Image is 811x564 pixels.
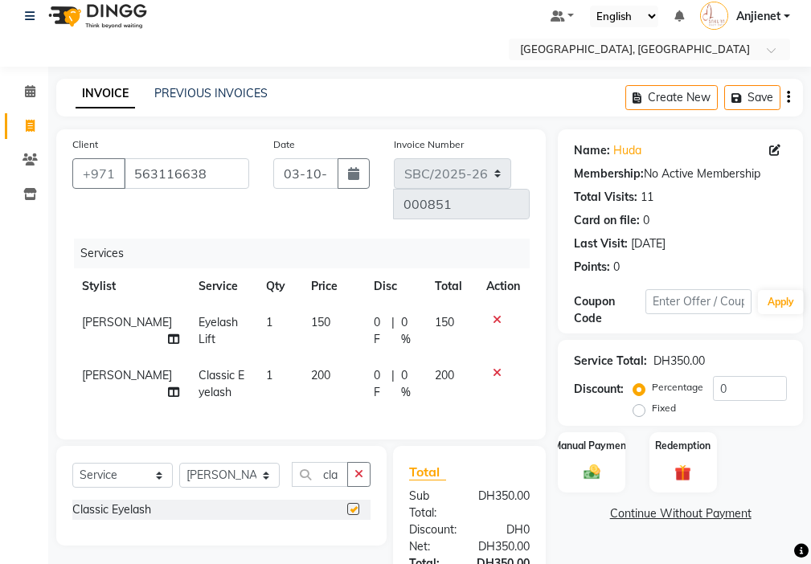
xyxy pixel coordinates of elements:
div: Name: [574,142,610,159]
label: Manual Payment [553,439,630,453]
img: Anjienet [700,2,728,30]
div: Net: [397,538,466,555]
th: Price [301,268,364,304]
a: Huda [613,142,641,159]
span: [PERSON_NAME] [82,368,172,382]
div: Service Total: [574,353,647,370]
span: 1 [266,315,272,329]
span: [PERSON_NAME] [82,315,172,329]
button: +971 [72,158,125,189]
input: Search or Scan [292,462,348,487]
div: DH350.00 [653,353,705,370]
div: No Active Membership [574,166,787,182]
span: 0 % [401,314,416,348]
span: Anjienet [736,8,780,25]
span: 150 [311,315,330,329]
button: Apply [758,290,804,314]
label: Percentage [652,380,703,394]
span: 0 F [374,367,386,401]
span: Total [409,464,446,480]
th: Qty [256,268,301,304]
div: 0 [613,259,620,276]
button: Save [724,85,780,110]
label: Fixed [652,401,676,415]
div: Discount: [574,381,624,398]
img: _cash.svg [579,463,605,481]
th: Total [425,268,477,304]
span: | [391,314,395,348]
div: 11 [641,189,653,206]
div: Classic Eyelash [72,501,151,518]
a: PREVIOUS INVOICES [154,86,268,100]
div: Membership: [574,166,644,182]
div: DH0 [469,521,542,538]
span: 0 % [401,367,416,401]
div: Card on file: [574,212,640,229]
label: Invoice Number [394,137,464,152]
div: Last Visit: [574,235,628,252]
th: Disc [364,268,425,304]
div: Coupon Code [574,293,645,327]
div: [DATE] [631,235,666,252]
span: 200 [435,368,454,382]
div: DH350.00 [466,488,542,521]
span: | [391,367,395,401]
span: 200 [311,368,330,382]
input: Enter Offer / Coupon Code [645,289,752,314]
input: Search by Name/Mobile/Email/Code [124,158,249,189]
span: 0 F [374,314,386,348]
label: Redemption [655,439,711,453]
th: Action [477,268,530,304]
span: Eyelash Lift [199,315,238,346]
div: Points: [574,259,610,276]
a: INVOICE [76,80,135,108]
span: Classic Eyelash [199,368,244,399]
div: Services [74,239,542,268]
button: Create New [625,85,718,110]
div: 0 [643,212,649,229]
a: Continue Without Payment [561,505,800,522]
span: 150 [435,315,454,329]
th: Service [189,268,256,304]
label: Client [72,137,98,152]
img: _gift.svg [670,463,696,483]
div: Sub Total: [397,488,466,521]
div: DH350.00 [466,538,542,555]
th: Stylist [72,268,189,304]
div: Discount: [397,521,469,538]
div: Total Visits: [574,189,637,206]
span: 1 [266,368,272,382]
label: Date [273,137,295,152]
